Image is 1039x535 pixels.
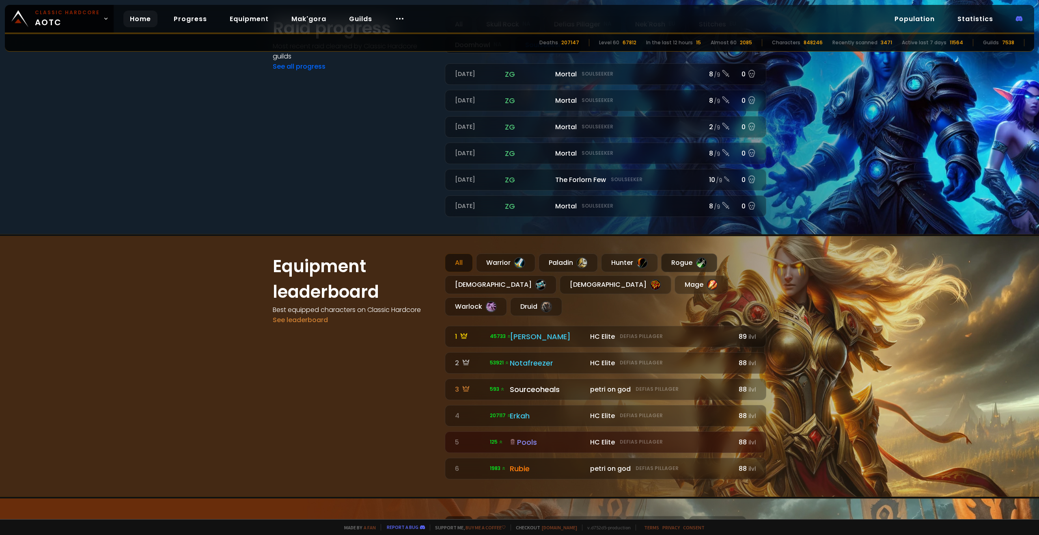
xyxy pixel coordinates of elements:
span: Made by [339,524,376,531]
small: Defias Pillager [620,359,663,366]
div: HC Elite [590,358,730,368]
small: ilvl [748,412,756,420]
div: Skull Rock [476,516,541,533]
a: [DATE]zgThe Forlorn FewSoulseeker10 /90 [445,169,766,191]
div: Warlock [445,297,507,316]
div: Hunter [601,253,658,272]
small: Defias Pillager [636,386,679,393]
span: 1983 [490,465,506,472]
div: petri on god [590,384,730,394]
small: Defias Pillager [620,412,663,419]
a: 4 207117 Erkah HC EliteDefias Pillager88ilvl [445,405,766,427]
div: Druid [510,297,562,316]
small: Classic Hardcore [35,9,100,16]
div: Rubie [510,463,585,474]
div: 3471 [881,39,892,46]
div: HC Elite [590,411,730,421]
div: Defias Pillager [544,516,622,533]
div: In the last 12 hours [646,39,693,46]
a: [DATE]zgMortalSoulseeker8 /90 [445,63,766,85]
a: [DATE]zgMortalSoulseeker8 /90 [445,143,766,164]
div: Level 60 [599,39,619,46]
div: All [445,253,473,272]
a: Buy me a coffee [466,524,506,531]
div: 4 [455,411,485,421]
div: HC Elite [590,331,730,342]
div: Erkah [510,410,585,421]
a: Classic HardcoreAOTC [5,5,114,32]
div: 7538 [1002,39,1014,46]
span: v. d752d5 - production [582,524,631,531]
small: ilvl [748,360,756,367]
div: 3 [455,384,485,394]
a: See all progress [273,62,325,71]
div: 15 [696,39,701,46]
a: [DATE]zgMortalSoulseeker8 /90 [445,90,766,111]
div: petri on god [590,464,730,474]
a: Guilds [343,11,379,27]
div: 2 [455,358,485,368]
a: [DATE]zgMortalSoulseeker8 /90 [445,195,766,217]
small: ilvl [748,439,756,446]
div: 88 [735,411,756,421]
a: 5 125 Pools HC EliteDefias Pillager88ilvl [445,431,766,453]
div: 1 [455,331,485,342]
a: a fan [364,524,376,531]
small: ilvl [748,465,756,473]
small: ilvl [748,333,756,341]
a: Population [888,11,941,27]
span: 207117 [490,412,511,419]
span: Checkout [511,524,577,531]
div: 89 [735,331,756,342]
div: All [445,516,473,533]
small: Defias Pillager [620,333,663,340]
small: ilvl [748,386,756,394]
h4: Best equipped characters on Classic Hardcore [273,305,435,315]
div: [DEMOGRAPHIC_DATA] [560,275,671,294]
div: Almost 60 [711,39,737,46]
small: Defias Pillager [620,438,663,446]
div: Pools [510,437,585,448]
div: Stitches [689,516,746,533]
a: 6 1983 Rubie petri on godDefias Pillager88ilvl [445,458,766,479]
div: 6 [455,464,485,474]
div: Rogue [661,253,717,272]
div: Warrior [476,253,535,272]
div: Paladin [539,253,598,272]
div: Active last 7 days [902,39,946,46]
a: See leaderboard [273,315,328,325]
a: Privacy [662,524,680,531]
div: Characters [772,39,800,46]
div: Mage [675,275,728,294]
h1: Equipment leaderboard [273,253,435,305]
div: 88 [735,358,756,368]
a: Equipment [223,11,275,27]
span: Support me, [430,524,506,531]
div: Deaths [539,39,558,46]
div: Guilds [983,39,999,46]
a: Mak'gora [285,11,333,27]
div: Nek'Rosh [625,516,685,533]
a: Consent [683,524,705,531]
div: [DEMOGRAPHIC_DATA] [445,275,556,294]
div: 88 [735,437,756,447]
a: Statistics [951,11,1000,27]
div: 88 [735,384,756,394]
span: 53921 [490,359,509,366]
div: Sourceoheals [510,384,585,395]
div: 207147 [561,39,579,46]
div: 848246 [804,39,823,46]
a: [DOMAIN_NAME] [542,524,577,531]
a: 3 593 Sourceoheals petri on godDefias Pillager88ilvl [445,379,766,400]
a: Report a bug [387,524,418,530]
span: 125 [490,438,503,446]
div: Notafreezer [510,357,585,368]
div: 11564 [950,39,963,46]
div: Recently scanned [832,39,877,46]
div: 2085 [740,39,752,46]
a: Progress [167,11,213,27]
a: Home [123,11,157,27]
a: 2 53921 Notafreezer HC EliteDefias Pillager88ilvl [445,352,766,374]
div: [PERSON_NAME] [510,331,585,342]
div: 88 [735,464,756,474]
